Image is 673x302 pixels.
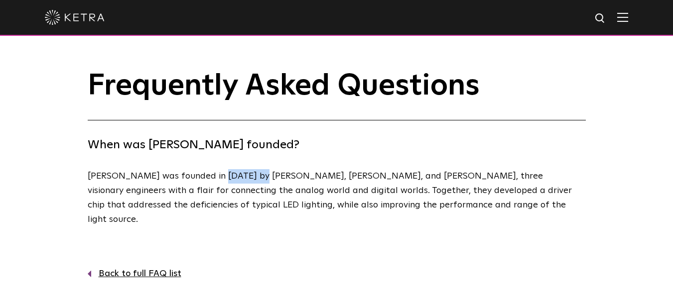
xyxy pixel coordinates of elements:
img: ketra-logo-2019-white [45,10,105,25]
h4: When was [PERSON_NAME] founded? [88,135,586,154]
a: Back to full FAQ list [88,267,586,281]
img: Hamburger%20Nav.svg [617,12,628,22]
p: [PERSON_NAME] was founded in [DATE] by [PERSON_NAME], [PERSON_NAME], and [PERSON_NAME], three vis... [88,169,581,226]
h1: Frequently Asked Questions [88,70,586,120]
img: search icon [594,12,607,25]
